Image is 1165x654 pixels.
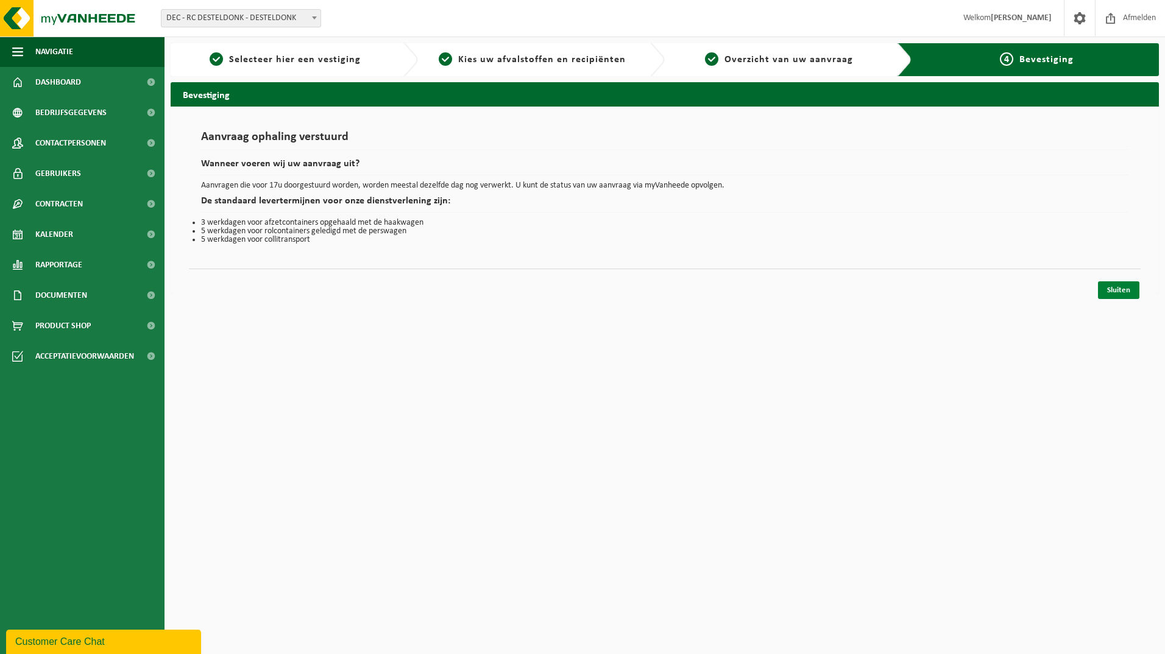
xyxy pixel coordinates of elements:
a: 2Kies uw afvalstoffen en recipiënten [424,52,641,67]
span: DEC - RC DESTELDONK - DESTELDONK [161,10,320,27]
span: DEC - RC DESTELDONK - DESTELDONK [161,9,321,27]
h2: Bevestiging [171,82,1159,106]
span: Contactpersonen [35,128,106,158]
span: Overzicht van uw aanvraag [724,55,853,65]
h2: Wanneer voeren wij uw aanvraag uit? [201,159,1128,175]
span: Selecteer hier een vestiging [229,55,361,65]
span: 2 [439,52,452,66]
li: 3 werkdagen voor afzetcontainers opgehaald met de haakwagen [201,219,1128,227]
span: Gebruikers [35,158,81,189]
span: Kies uw afvalstoffen en recipiënten [458,55,626,65]
span: Navigatie [35,37,73,67]
a: 1Selecteer hier een vestiging [177,52,394,67]
span: Acceptatievoorwaarden [35,341,134,371]
h1: Aanvraag ophaling verstuurd [201,131,1128,150]
span: Bedrijfsgegevens [35,97,107,128]
h2: De standaard levertermijnen voor onze dienstverlening zijn: [201,196,1128,213]
p: Aanvragen die voor 17u doorgestuurd worden, worden meestal dezelfde dag nog verwerkt. U kunt de s... [201,181,1128,190]
span: Bevestiging [1019,55,1074,65]
li: 5 werkdagen voor rolcontainers geledigd met de perswagen [201,227,1128,236]
li: 5 werkdagen voor collitransport [201,236,1128,244]
span: Product Shop [35,311,91,341]
span: 4 [1000,52,1013,66]
a: 3Overzicht van uw aanvraag [671,52,888,67]
span: 3 [705,52,718,66]
span: Contracten [35,189,83,219]
span: Kalender [35,219,73,250]
span: Dashboard [35,67,81,97]
span: Documenten [35,280,87,311]
span: Rapportage [35,250,82,280]
a: Sluiten [1098,281,1139,299]
span: 1 [210,52,223,66]
strong: [PERSON_NAME] [991,13,1052,23]
iframe: chat widget [6,627,204,654]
